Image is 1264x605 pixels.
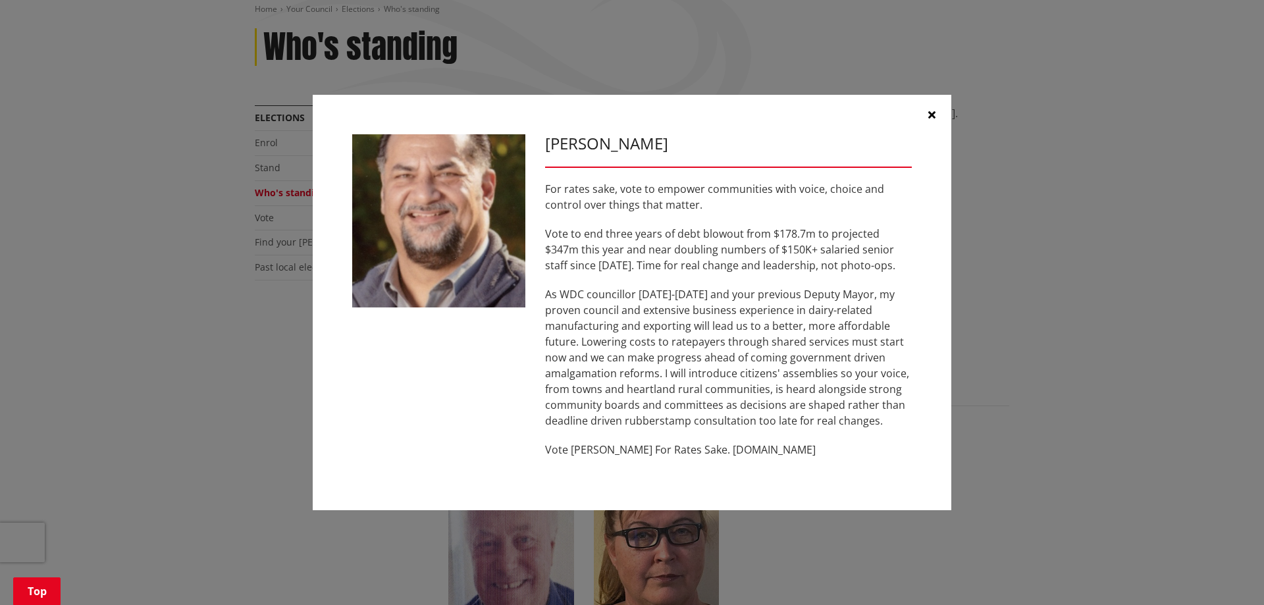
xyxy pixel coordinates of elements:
p: Vote to end three years of debt blowout from $178.7m to projected $347m this year and near doubli... [545,226,912,273]
p: Vote [PERSON_NAME] For Rates Sake. [DOMAIN_NAME] [545,442,912,458]
iframe: Messenger Launcher [1203,550,1251,597]
img: WO-M__BECH_A__EWN4j [352,134,525,307]
p: As WDC councillor [DATE]-[DATE] and your previous Deputy Mayor, my proven council and extensive b... [545,286,912,429]
a: Top [13,577,61,605]
h3: [PERSON_NAME] [545,134,912,153]
p: For rates sake, vote to empower communities with voice, choice and control over things that matter. [545,181,912,213]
